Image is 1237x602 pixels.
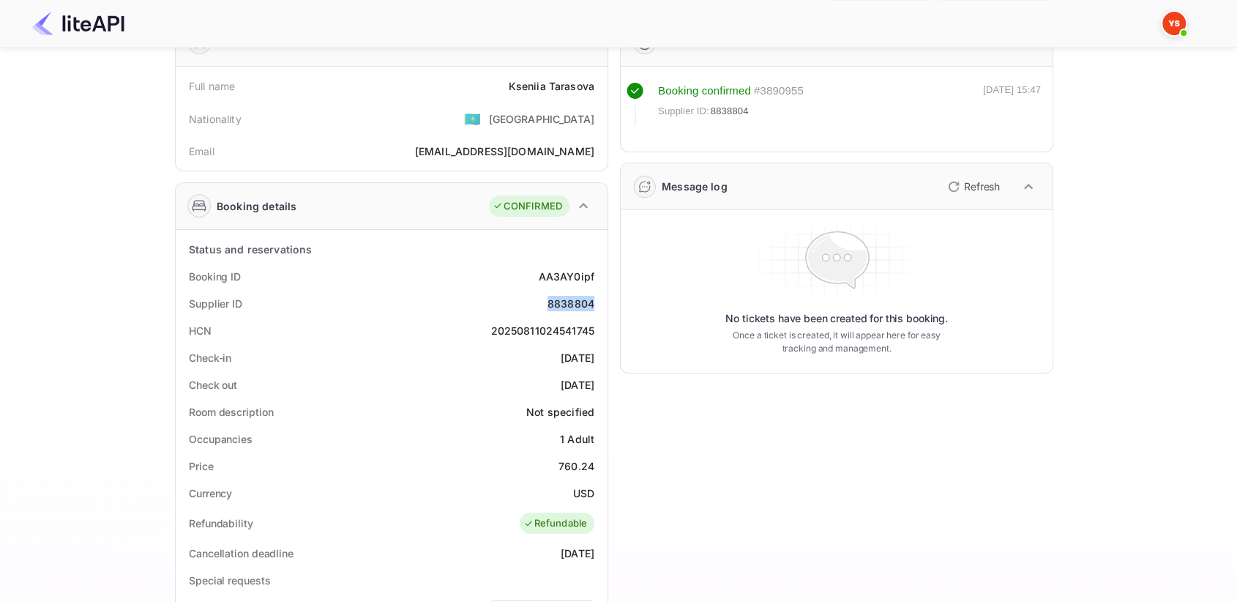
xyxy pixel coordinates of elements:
[189,111,242,127] div: Nationality
[548,296,594,311] div: 8838804
[189,404,273,420] div: Room description
[217,198,296,214] div: Booking details
[189,296,242,311] div: Supplier ID
[573,486,594,501] div: USD
[464,105,481,132] span: United States
[561,350,594,365] div: [DATE]
[189,546,294,561] div: Cancellation deadline
[939,175,1006,198] button: Refresh
[526,404,594,420] div: Not specified
[189,516,253,531] div: Refundability
[189,350,231,365] div: Check-in
[189,458,214,474] div: Price
[658,83,751,100] div: Booking confirmed
[523,516,588,531] div: Refundable
[539,269,594,284] div: AA3AY0ipf
[189,269,241,284] div: Booking ID
[488,111,594,127] div: [GEOGRAPHIC_DATA]
[189,486,232,501] div: Currency
[711,104,749,119] span: 8838804
[721,329,952,355] p: Once a ticket is created, it will appear here for easy tracking and management.
[32,12,124,35] img: LiteAPI Logo
[415,144,594,159] div: [EMAIL_ADDRESS][DOMAIN_NAME]
[558,458,594,474] div: 760.24
[560,431,594,447] div: 1 Adult
[658,104,709,119] span: Supplier ID:
[561,546,594,561] div: [DATE]
[964,179,1000,194] p: Refresh
[983,83,1041,125] div: [DATE] 15:47
[561,377,594,393] div: [DATE]
[493,199,562,214] div: CONFIRMED
[189,323,212,338] div: HCN
[662,179,728,194] div: Message log
[189,431,253,447] div: Occupancies
[189,242,312,257] div: Status and reservations
[509,78,594,94] div: Kseniia Tarasova
[1162,12,1186,35] img: Yandex Support
[725,311,948,326] p: No tickets have been created for this booking.
[189,377,237,393] div: Check out
[189,78,235,94] div: Full name
[189,144,214,159] div: Email
[189,573,270,588] div: Special requests
[490,323,594,338] div: 20250811024541745
[754,83,804,100] div: # 3890955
